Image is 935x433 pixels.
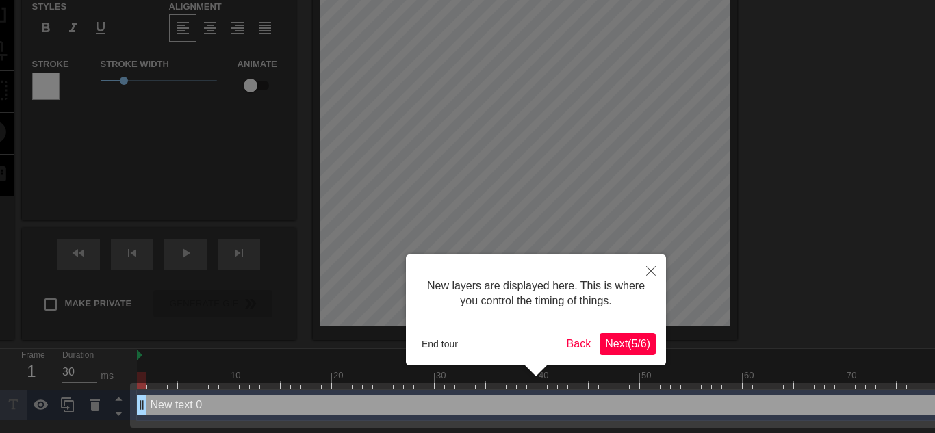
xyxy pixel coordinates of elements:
[636,254,666,286] button: Close
[561,333,597,355] button: Back
[416,334,463,354] button: End tour
[600,333,656,355] button: Next
[416,265,656,323] div: New layers are displayed here. This is where you control the timing of things.
[605,338,650,350] span: Next ( 5 / 6 )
